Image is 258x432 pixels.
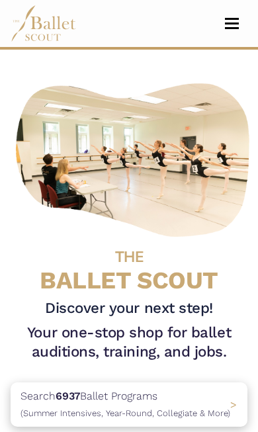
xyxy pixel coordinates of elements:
[21,388,230,421] p: Search Ballet Programs
[11,241,247,292] h4: BALLET SCOUT
[230,398,237,411] span: >
[11,76,258,241] img: A group of ballerinas talking to each other in a ballet studio
[11,323,247,361] h1: Your one-stop shop for ballet auditions, training, and jobs.
[216,17,247,30] button: Toggle navigation
[115,247,144,266] span: THE
[11,382,247,427] a: Search6937Ballet Programs(Summer Intensives, Year-Round, Collegiate & More)>
[21,408,230,418] span: (Summer Intensives, Year-Round, Collegiate & More)
[56,390,80,402] b: 6937
[11,298,247,318] h3: Discover your next step!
